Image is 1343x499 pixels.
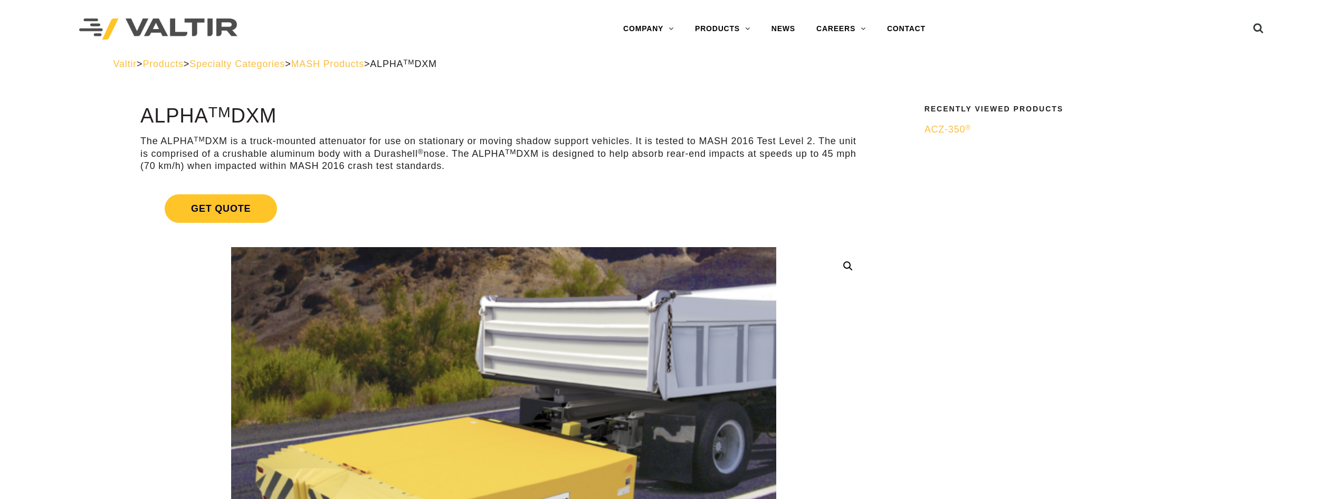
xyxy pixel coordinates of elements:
span: ACZ-350 [925,124,971,135]
a: PRODUCTS [684,18,761,40]
sup: TM [505,148,516,156]
a: Get Quote [140,182,867,236]
a: Specialty Categories [189,59,285,69]
sup: TM [194,135,205,143]
img: Valtir [79,18,237,40]
div: > > > > [113,58,1230,70]
sup: ® [418,148,424,156]
sup: TM [403,58,414,66]
a: COMPANY [613,18,684,40]
p: The ALPHA DXM is a truck-mounted attenuator for use on stationary or moving shadow support vehicl... [140,135,867,172]
h1: ALPHA DXM [140,105,867,127]
sup: ® [965,124,971,131]
sup: TM [208,103,231,120]
a: NEWS [761,18,806,40]
a: CONTACT [877,18,936,40]
span: ALPHA DXM [370,59,437,69]
a: MASH Products [291,59,364,69]
a: CAREERS [806,18,877,40]
span: Get Quote [165,194,277,223]
h2: Recently Viewed Products [925,105,1223,113]
a: Valtir [113,59,137,69]
a: Products [142,59,183,69]
a: ACZ-350® [925,124,1223,136]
